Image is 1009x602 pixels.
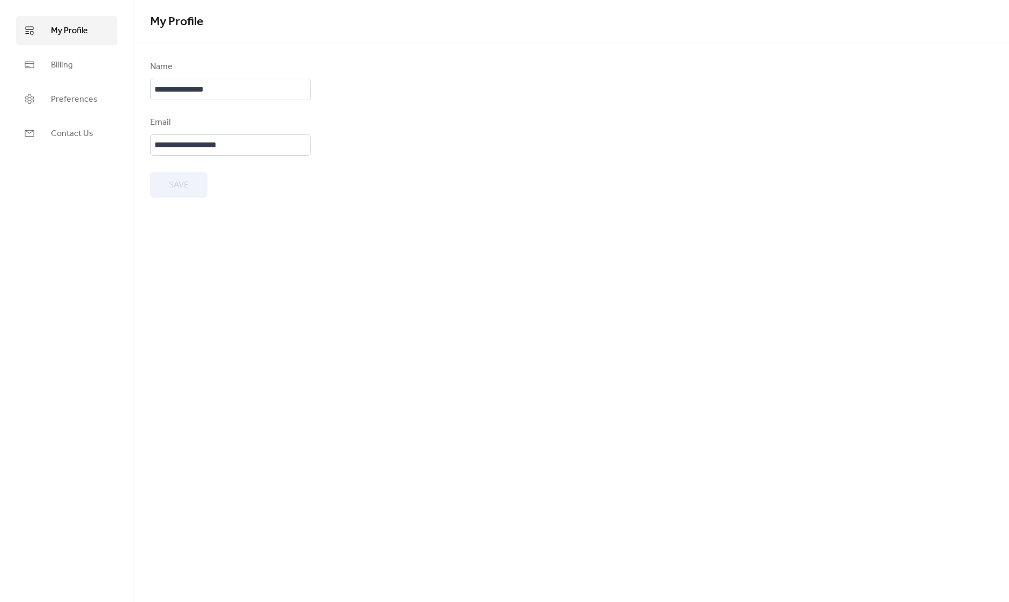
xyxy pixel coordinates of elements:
span: My Profile [150,10,203,34]
a: Contact Us [16,119,117,148]
a: My Profile [16,16,117,45]
div: Email [150,116,309,129]
a: Preferences [16,85,117,114]
span: Preferences [51,93,98,106]
a: Billing [16,50,117,79]
span: Billing [51,59,73,72]
span: Contact Us [51,127,93,140]
span: My Profile [51,25,88,37]
div: Name [150,61,309,73]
